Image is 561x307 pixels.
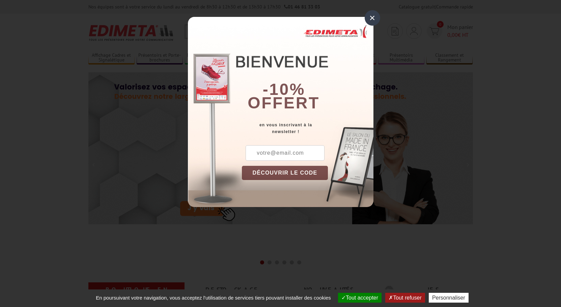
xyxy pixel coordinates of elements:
[242,122,373,135] div: en vous inscrivant à la newsletter !
[246,145,325,161] input: votre@email.com
[365,10,380,26] div: ×
[263,80,305,98] b: -10%
[248,94,320,112] font: offert
[429,293,469,303] button: Personnaliser (fenêtre modale)
[92,295,334,301] span: En poursuivant votre navigation, vous acceptez l'utilisation de services tiers pouvant installer ...
[385,293,425,303] button: Tout refuser
[338,293,382,303] button: Tout accepter
[242,166,328,180] button: DÉCOUVRIR LE CODE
